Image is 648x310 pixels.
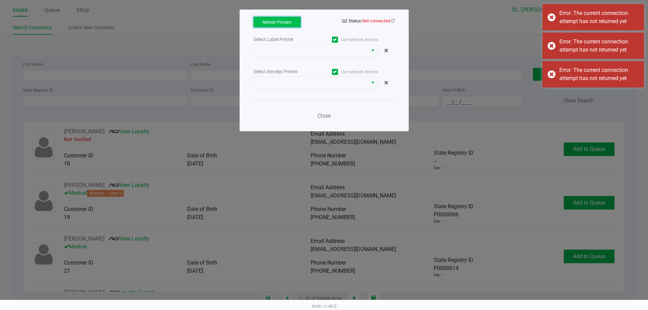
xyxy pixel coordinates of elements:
span: Not connected [362,18,390,23]
div: Select Label Printer [253,36,316,43]
div: Select Receipt Printer [253,68,316,75]
div: Error: The current connection attempt has not returned yet [559,66,639,82]
span: Refresh Printers [263,20,291,25]
button: Select [368,77,378,89]
label: Use network devices [316,37,378,43]
span: Close [317,113,331,119]
div: Error: The current connection attempt has not returned yet [559,9,639,25]
button: Close [314,109,334,123]
label: Use network devices [316,69,378,75]
span: Web: v1.40.0 [312,304,336,309]
button: Refresh Printers [253,17,301,27]
button: Select [368,44,378,57]
div: Error: The current connection attempt has not returned yet [559,38,639,54]
span: QZ Status: [342,18,395,23]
